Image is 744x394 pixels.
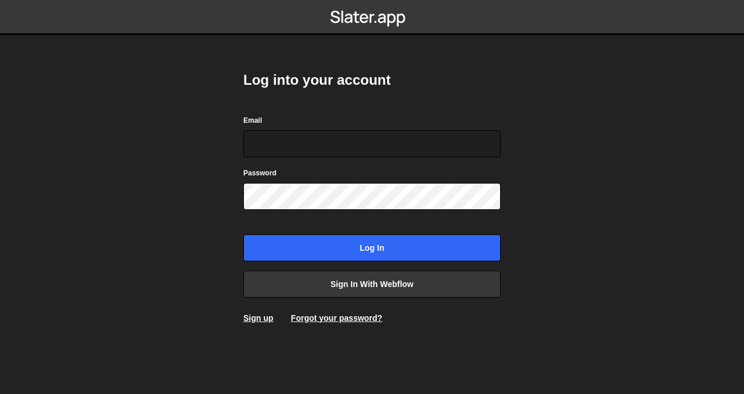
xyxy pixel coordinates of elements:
a: Forgot your password? [291,313,382,323]
h2: Log into your account [243,71,501,89]
label: Email [243,115,262,126]
label: Password [243,167,277,179]
input: Log in [243,234,501,261]
a: Sign up [243,313,273,323]
a: Sign in with Webflow [243,271,501,298]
